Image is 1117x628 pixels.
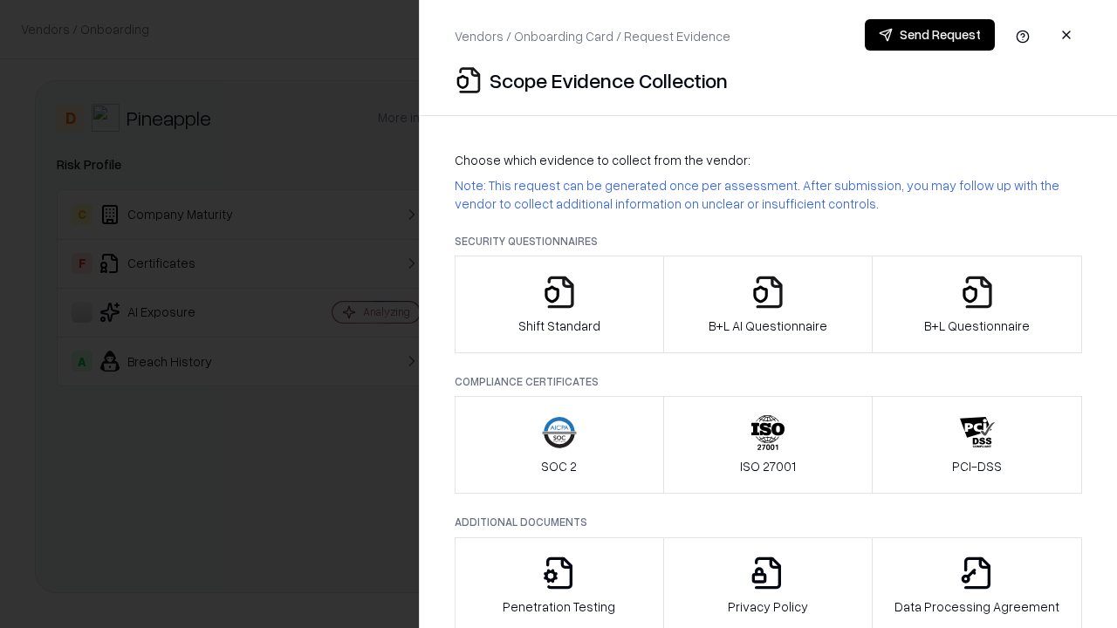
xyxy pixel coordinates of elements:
p: Penetration Testing [503,597,615,616]
p: ISO 27001 [740,457,796,475]
p: SOC 2 [541,457,577,475]
button: Shift Standard [455,256,664,353]
p: Data Processing Agreement [894,597,1059,616]
p: Vendors / Onboarding Card / Request Evidence [455,27,730,45]
button: B+L AI Questionnaire [663,256,874,353]
p: Security Questionnaires [455,234,1082,249]
p: Additional Documents [455,515,1082,529]
p: Shift Standard [518,317,600,335]
button: PCI-DSS [872,396,1082,494]
button: SOC 2 [455,396,664,494]
p: Note: This request can be generated once per assessment. After submission, you may follow up with... [455,176,1082,213]
button: ISO 27001 [663,396,874,494]
p: Choose which evidence to collect from the vendor: [455,151,1082,169]
p: Compliance Certificates [455,374,1082,389]
p: Privacy Policy [728,597,808,616]
p: PCI-DSS [952,457,1002,475]
p: Scope Evidence Collection [490,66,728,94]
p: B+L AI Questionnaire [709,317,827,335]
button: B+L Questionnaire [872,256,1082,353]
p: B+L Questionnaire [924,317,1030,335]
button: Send Request [865,19,995,51]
